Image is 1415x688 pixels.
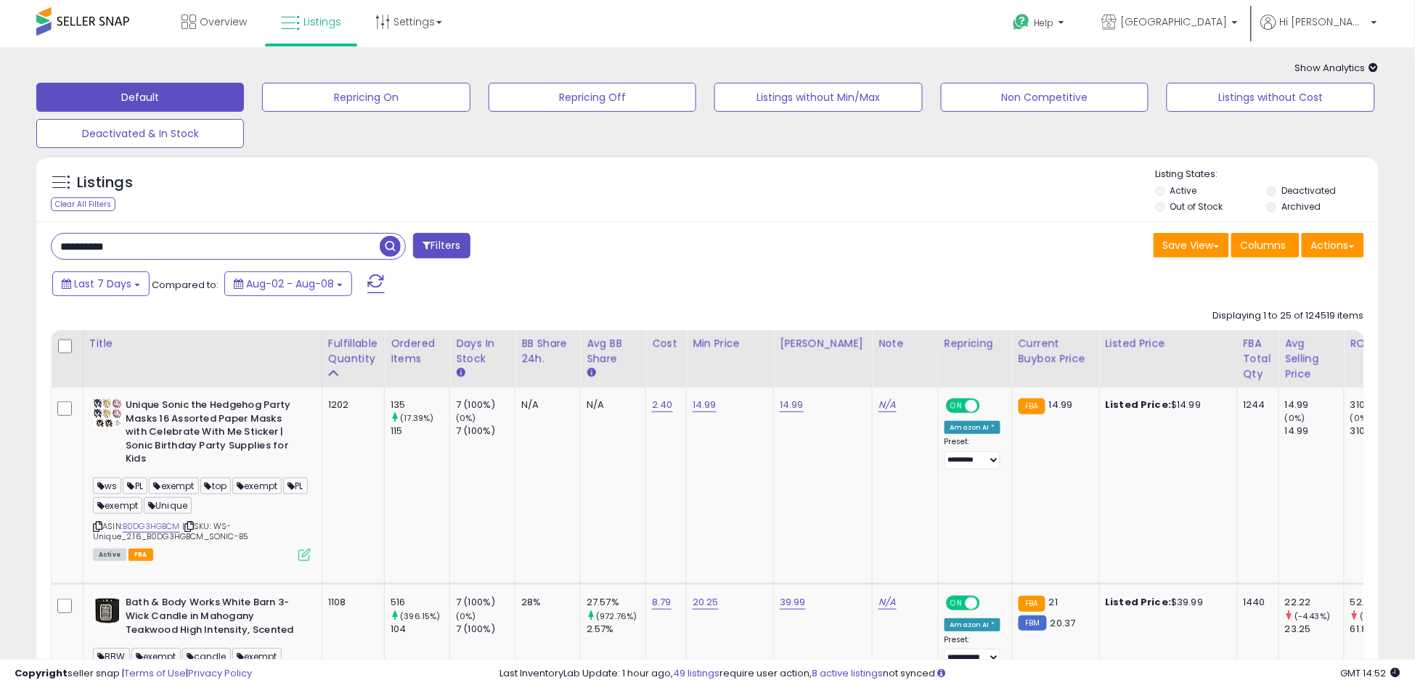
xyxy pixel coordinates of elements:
[1295,61,1379,75] span: Show Analytics
[1106,398,1172,411] b: Listed Price:
[391,398,449,411] div: 135
[1170,184,1197,197] label: Active
[1350,623,1409,636] div: 61.87%
[945,618,1001,631] div: Amazon AI *
[1154,233,1229,258] button: Save View
[188,666,252,680] a: Privacy Policy
[1213,309,1364,323] div: Displaying 1 to 25 of 124519 items
[652,336,680,351] div: Cost
[1106,596,1226,609] div: $39.99
[945,437,1001,470] div: Preset:
[878,595,896,610] a: N/A
[52,271,150,296] button: Last 7 Days
[587,366,595,380] small: Avg BB Share.
[182,648,231,665] span: candle
[1019,336,1093,366] div: Current Buybox Price
[878,398,896,412] a: N/A
[36,119,244,148] button: Deactivated & In Stock
[400,412,433,424] small: (17.39%)
[232,478,282,494] span: exempt
[1285,425,1344,438] div: 14.99
[1285,336,1338,382] div: Avg Selling Price
[123,478,147,494] span: PL
[1244,596,1268,609] div: 1440
[1350,596,1409,609] div: 52.2%
[1285,623,1344,636] div: 23.25
[1350,336,1403,351] div: ROI
[93,478,121,494] span: ws
[232,648,282,665] span: exempt
[1106,595,1172,609] b: Listed Price:
[51,197,115,211] div: Clear All Filters
[328,596,373,609] div: 1108
[587,623,645,636] div: 2.57%
[1106,336,1231,351] div: Listed Price
[131,648,181,665] span: exempt
[15,667,252,681] div: seller snap | |
[126,398,302,470] b: Unique Sonic the Hedgehog Party Masks 16 Assorted Paper Masks with Celebrate With Me Sticker | So...
[456,398,515,411] div: 7 (100%)
[303,15,341,29] span: Listings
[1019,615,1047,631] small: FBM
[1241,238,1286,253] span: Columns
[673,666,719,680] a: 49 listings
[1019,398,1045,414] small: FBA
[587,398,635,411] div: N/A
[1051,616,1076,630] span: 20.37
[124,666,186,680] a: Terms of Use
[262,83,470,112] button: Repricing On
[456,623,515,636] div: 7 (100%)
[499,667,1400,681] div: Last InventoryLab Update: 1 hour ago, require user action, not synced.
[391,623,449,636] div: 104
[246,277,334,291] span: Aug-02 - Aug-08
[1121,15,1228,29] span: [GEOGRAPHIC_DATA]
[1019,596,1045,612] small: FBA
[587,336,640,366] div: Avg BB Share
[1002,2,1079,47] a: Help
[391,596,449,609] div: 516
[1360,610,1399,622] small: (-15.63%)
[521,398,569,411] div: N/A
[456,610,476,622] small: (0%)
[328,336,378,366] div: Fulfillable Quantity
[93,648,130,665] span: BBW
[456,596,515,609] div: 7 (100%)
[1244,398,1268,411] div: 1244
[1261,15,1377,47] a: Hi [PERSON_NAME]
[1106,398,1226,411] div: $14.99
[456,336,509,366] div: Days In Stock
[693,595,719,610] a: 20.25
[780,398,804,412] a: 14.99
[93,398,311,560] div: ASIN:
[1035,17,1054,29] span: Help
[1285,412,1305,424] small: (0%)
[328,398,373,411] div: 1202
[1350,412,1371,424] small: (0%)
[521,596,569,609] div: 28%
[812,666,883,680] a: 8 active listings
[1282,184,1337,197] label: Deactivated
[93,596,122,625] img: 417GzbiDHjL._SL40_.jpg
[780,595,806,610] a: 39.99
[123,520,180,533] a: B0DG3HGBCM
[149,478,198,494] span: exempt
[144,497,192,514] span: Unique
[456,412,476,424] small: (0%)
[1013,13,1031,31] i: Get Help
[1285,398,1344,411] div: 14.99
[152,278,219,292] span: Compared to:
[945,336,1006,351] div: Repricing
[1285,596,1344,609] div: 22.22
[74,277,131,291] span: Last 7 Days
[391,336,444,366] div: Ordered Items
[283,478,308,494] span: PL
[1244,336,1273,382] div: FBA Total Qty
[941,83,1149,112] button: Non Competitive
[200,15,247,29] span: Overview
[200,478,232,494] span: top
[129,549,153,561] span: FBA
[93,549,126,561] span: All listings currently available for purchase on Amazon
[714,83,922,112] button: Listings without Min/Max
[1156,168,1379,181] p: Listing States:
[1049,595,1058,609] span: 21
